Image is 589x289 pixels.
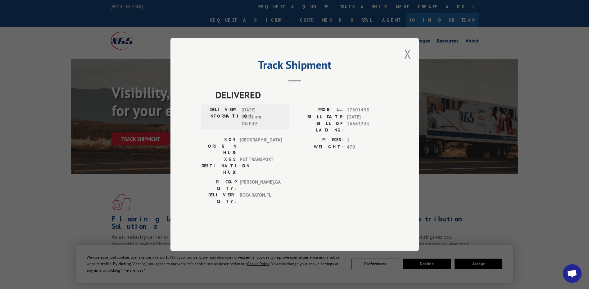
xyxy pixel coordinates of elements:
[295,113,344,121] label: BILL DATE:
[202,60,388,72] h2: Track Shipment
[240,156,282,176] span: PGT TRANSPORT
[202,136,237,156] label: XGS ORIGIN HUB:
[202,192,237,205] label: DELIVERY CITY:
[563,264,582,283] div: Open chat
[202,156,237,176] label: XGS DESTINATION HUB:
[295,120,344,133] label: BILL OF LADING:
[347,113,388,121] span: [DATE]
[215,88,388,102] span: DELIVERED
[240,179,282,192] span: [PERSON_NAME] , GA
[202,179,237,192] label: PICKUP CITY:
[295,144,344,151] label: WEIGHT:
[347,136,388,144] span: 1
[347,144,388,151] span: 470
[240,136,282,156] span: [GEOGRAPHIC_DATA]
[347,106,388,113] span: 17601438
[347,120,388,133] span: 16663244
[404,46,411,62] button: Close modal
[295,106,344,113] label: PROBILL:
[295,136,344,144] label: PIECES:
[242,106,283,127] span: [DATE] 03:05 am ON FILE
[203,106,238,127] label: DELIVERY INFORMATION:
[240,192,282,205] span: BOCA RATON , FL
